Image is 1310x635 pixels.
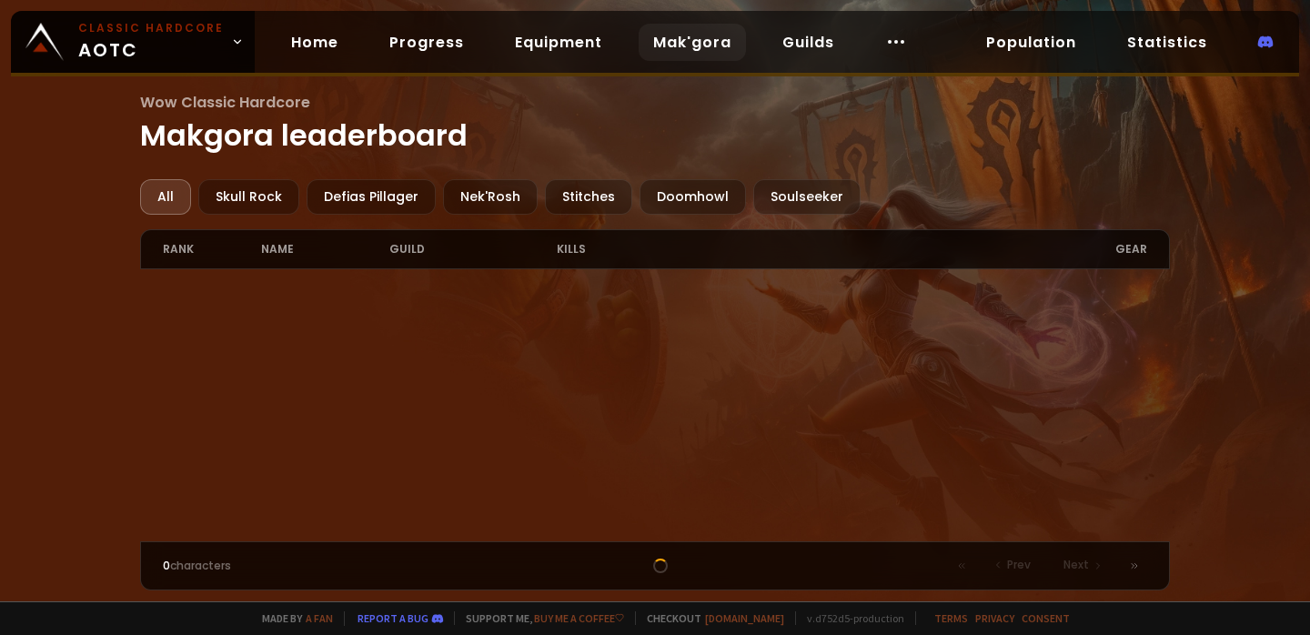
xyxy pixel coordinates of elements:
a: Home [277,24,353,61]
div: Stitches [545,179,632,215]
a: Population [972,24,1091,61]
div: Skull Rock [198,179,299,215]
div: Doomhowl [640,179,746,215]
div: Soulseeker [753,179,861,215]
a: Guilds [768,24,849,61]
span: Prev [1007,557,1031,573]
a: Statistics [1113,24,1222,61]
h1: Makgora leaderboard [140,91,1171,157]
div: Defias Pillager [307,179,436,215]
a: Buy me a coffee [534,611,624,625]
div: characters [163,558,409,574]
span: AOTC [78,20,224,64]
a: Progress [375,24,479,61]
span: v. d752d5 - production [795,611,904,625]
a: Privacy [975,611,1014,625]
span: Support me, [454,611,624,625]
div: name [261,230,389,268]
div: kills [557,230,655,268]
div: gear [655,230,1147,268]
a: [DOMAIN_NAME] [705,611,784,625]
a: Terms [934,611,968,625]
div: All [140,179,191,215]
a: Report a bug [358,611,428,625]
div: guild [389,230,557,268]
small: Classic Hardcore [78,20,224,36]
span: 0 [163,558,170,573]
div: rank [163,230,261,268]
a: Consent [1022,611,1070,625]
a: Equipment [500,24,617,61]
span: Next [1063,557,1089,573]
a: a fan [306,611,333,625]
a: Mak'gora [639,24,746,61]
div: Nek'Rosh [443,179,538,215]
a: Classic HardcoreAOTC [11,11,255,73]
span: Wow Classic Hardcore [140,91,1171,114]
span: Made by [251,611,333,625]
span: Checkout [635,611,784,625]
